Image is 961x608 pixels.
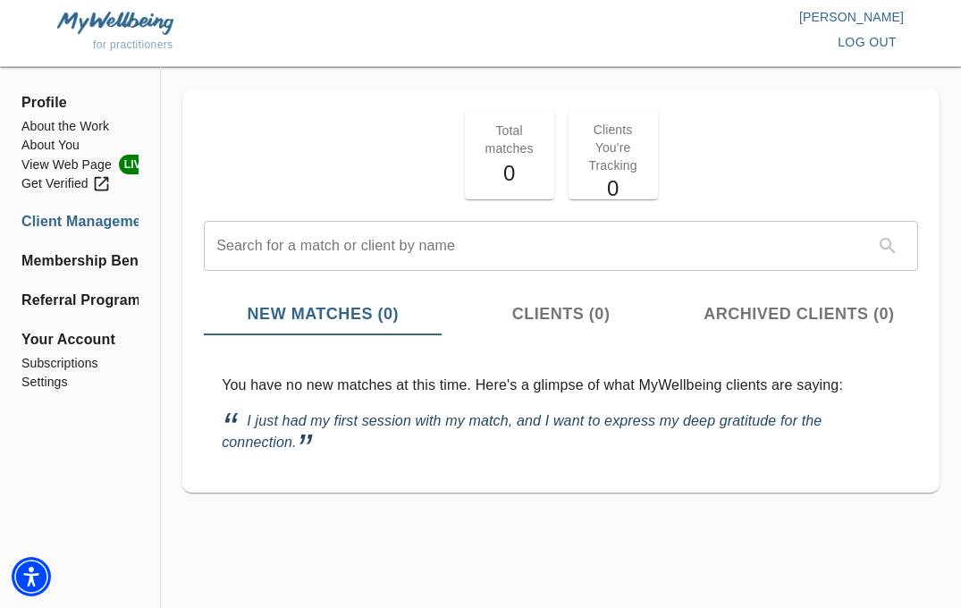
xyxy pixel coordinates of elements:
[476,122,544,157] p: Total matches
[12,557,51,596] div: Accessibility Menu
[21,373,139,392] a: Settings
[215,302,431,326] span: New Matches (0)
[21,117,139,136] a: About the Work
[579,174,647,203] h5: 0
[21,136,139,155] a: About You
[481,8,905,26] p: [PERSON_NAME]
[21,174,139,193] a: Get Verified
[21,290,139,311] a: Referral Program
[21,155,139,174] li: View Web Page
[21,250,139,272] a: Membership Benefits
[21,174,111,193] div: Get Verified
[452,302,669,326] span: Clients (0)
[57,12,173,34] img: MyWellbeing
[119,155,154,174] span: LIVE
[222,375,900,396] p: You have no new matches at this time. Here's a glimpse of what MyWellbeing clients are saying:
[21,211,139,232] a: Client Management
[21,155,139,174] a: View Web PageLIVE
[838,31,897,54] span: log out
[830,26,904,59] button: log out
[21,354,139,373] a: Subscriptions
[579,121,647,174] p: Clients You're Tracking
[21,92,139,114] span: Profile
[691,302,907,326] span: Archived Clients (0)
[476,159,544,188] h5: 0
[93,38,173,51] span: for practitioners
[222,410,900,453] p: I just had my first session with my match, and I want to express my deep gratitude for the connec...
[21,329,139,350] span: Your Account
